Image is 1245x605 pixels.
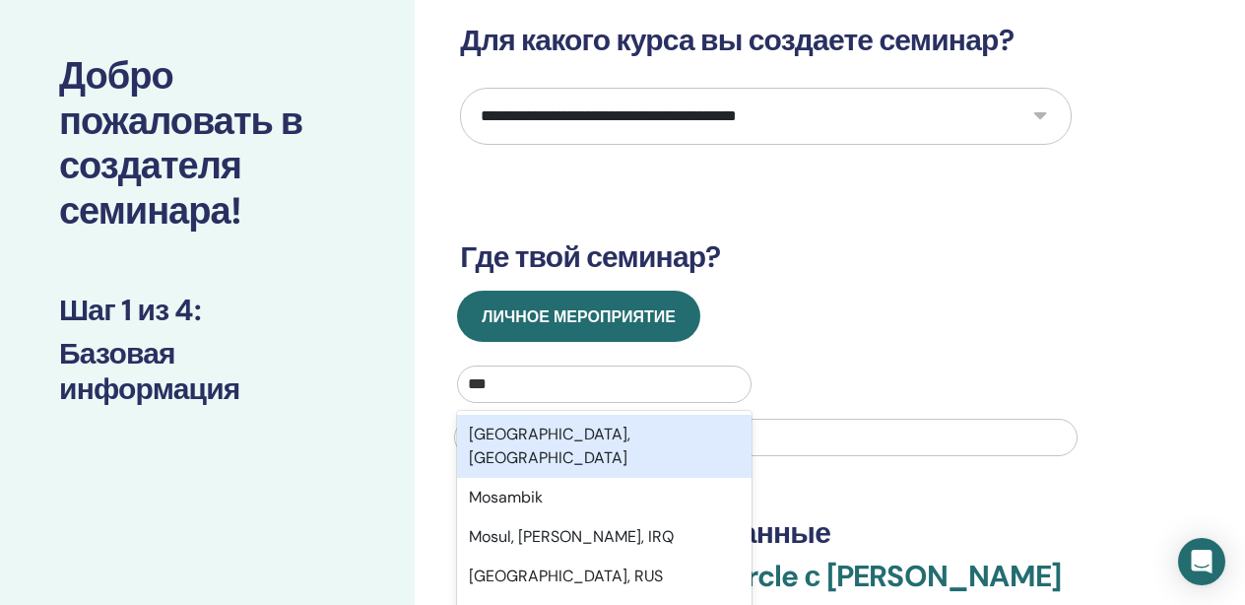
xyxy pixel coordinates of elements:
[457,517,751,557] div: Mosul, [PERSON_NAME], IRQ
[59,293,356,328] h3: Шаг 1 из 4 :
[457,557,751,596] div: [GEOGRAPHIC_DATA], RUS
[457,478,751,517] div: Mosambik
[460,23,1072,58] h3: Для какого курса вы создаете семинар?
[457,415,751,478] div: [GEOGRAPHIC_DATA], [GEOGRAPHIC_DATA]
[457,291,700,342] button: Личное мероприятие
[1178,538,1225,585] div: Open Intercom Messenger
[59,336,356,407] h3: Базовая информация
[482,306,676,327] span: Личное мероприятие
[59,54,356,234] h2: Добро пожаловать в создателя семинара!
[460,239,1072,275] h3: Где твой семинар?
[460,515,1072,551] h3: Подтвердите свои данные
